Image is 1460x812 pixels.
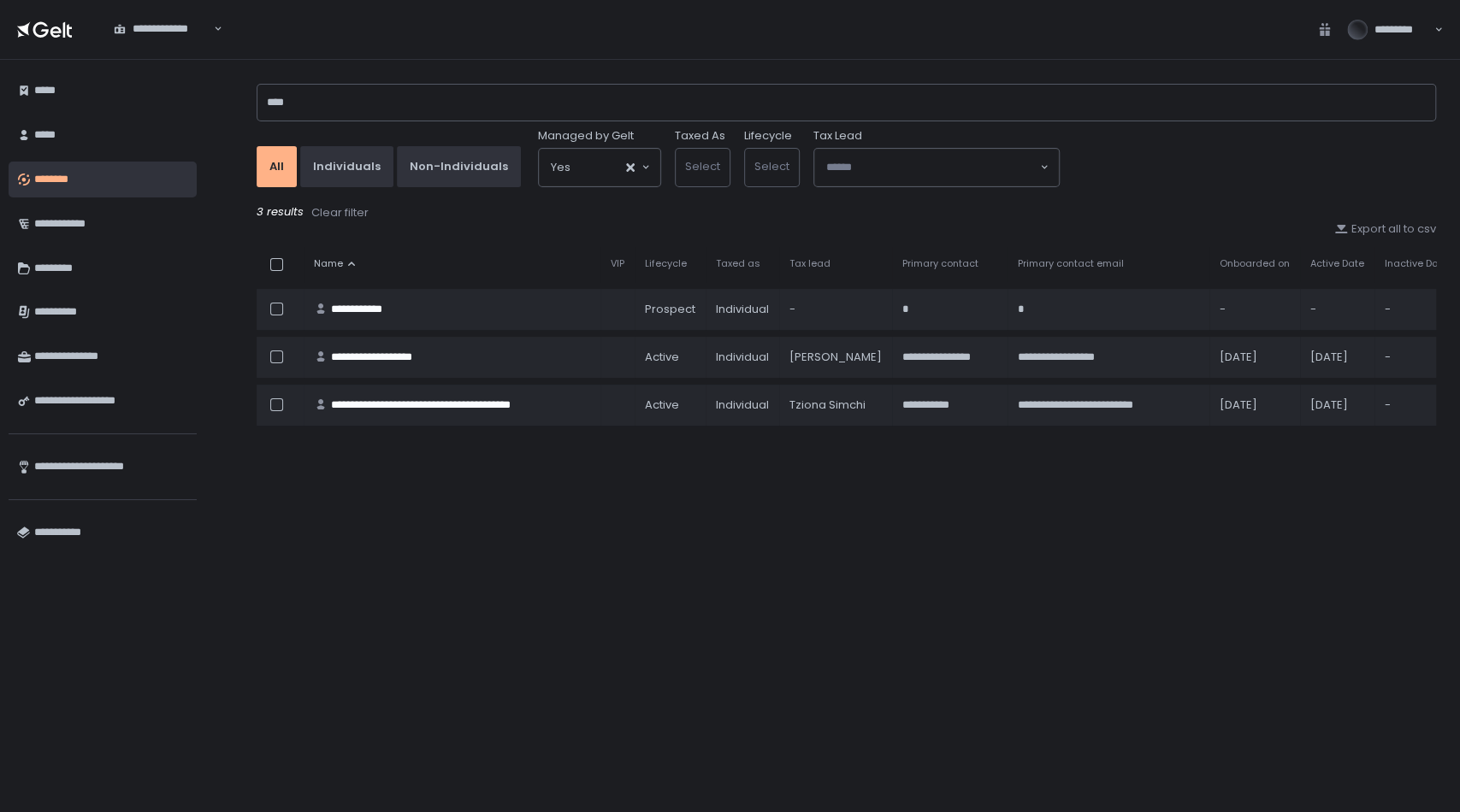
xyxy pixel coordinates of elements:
div: Non-Individuals [410,159,508,174]
div: Search for option [103,12,222,47]
div: Individual [716,302,769,317]
button: Non-Individuals [397,146,521,187]
span: active [645,350,679,365]
div: - [1385,397,1448,413]
button: Clear Selected [626,163,635,172]
span: Tax lead [789,257,830,270]
span: active [645,397,679,413]
span: Tax Lead [813,128,862,144]
div: - [1385,350,1448,365]
div: Tziona Simchi [789,397,882,413]
div: Individual [716,350,769,365]
button: All [257,146,297,187]
div: Clear filter [311,205,369,221]
input: Search for option [570,159,624,176]
div: [DATE] [1310,350,1364,365]
span: Name [314,257,343,270]
div: [PERSON_NAME] [789,350,882,365]
div: [DATE] [1310,397,1364,413]
span: Inactive Date [1385,257,1448,270]
div: Individual [716,397,769,413]
label: Taxed As [675,128,725,144]
button: Clear filter [310,204,369,221]
button: Export all to csv [1334,221,1436,237]
div: 3 results [257,204,1436,221]
input: Search for option [826,159,1038,176]
div: - [789,302,882,317]
div: - [1385,302,1448,317]
button: Individuals [300,146,393,187]
span: prospect [645,302,695,317]
span: Select [685,158,720,174]
span: Primary contact [902,257,978,270]
span: Yes [551,159,570,176]
input: Search for option [114,37,212,54]
div: Search for option [539,149,660,186]
label: Lifecycle [744,128,792,144]
div: Search for option [814,149,1059,186]
span: Lifecycle [645,257,687,270]
div: All [269,159,284,174]
span: Active Date [1310,257,1364,270]
span: Primary contact email [1018,257,1124,270]
span: Select [754,158,789,174]
div: [DATE] [1220,350,1290,365]
div: [DATE] [1220,397,1290,413]
div: Individuals [313,159,381,174]
span: Taxed as [716,257,760,270]
div: - [1220,302,1290,317]
span: VIP [611,257,624,270]
span: Onboarded on [1220,257,1290,270]
div: - [1310,302,1364,317]
span: Managed by Gelt [538,128,634,144]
